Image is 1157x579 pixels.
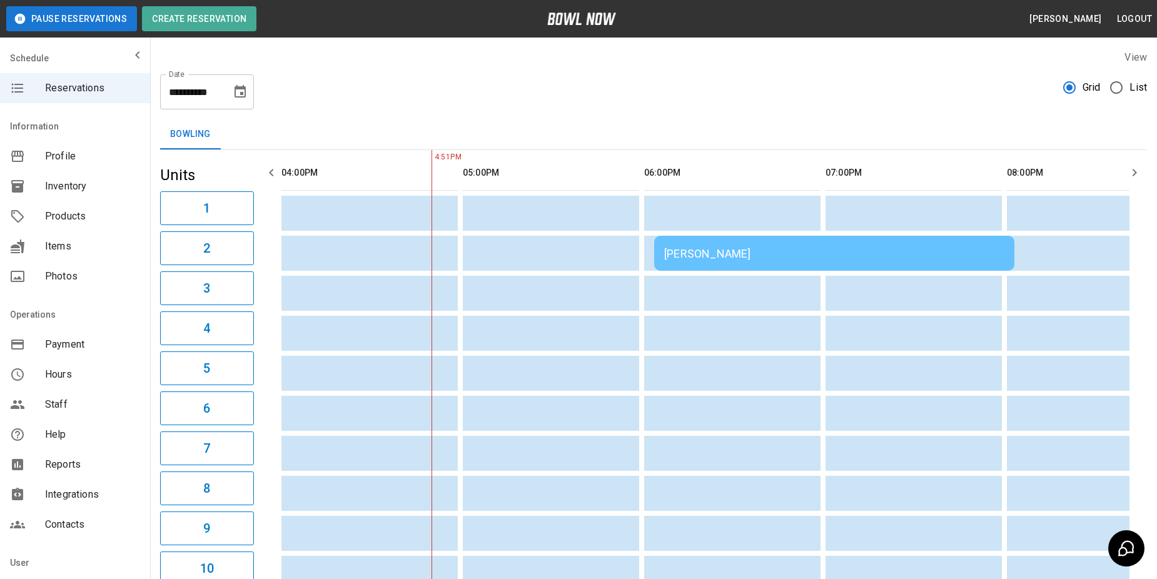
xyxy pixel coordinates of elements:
span: Grid [1083,80,1101,95]
span: Payment [45,337,140,352]
button: 3 [160,271,254,305]
h6: 10 [200,558,214,578]
span: Hours [45,367,140,382]
button: Pause Reservations [6,6,137,31]
button: 5 [160,351,254,385]
h6: 9 [203,518,210,538]
button: 2 [160,231,254,265]
h6: 7 [203,438,210,458]
span: Integrations [45,487,140,502]
label: View [1124,51,1147,63]
button: Logout [1112,8,1157,31]
h6: 4 [203,318,210,338]
button: Create Reservation [142,6,256,31]
button: 1 [160,191,254,225]
h6: 3 [203,278,210,298]
h6: 1 [203,198,210,218]
img: logo [547,13,616,25]
button: 9 [160,511,254,545]
span: Inventory [45,179,140,194]
span: Staff [45,397,140,412]
div: inventory tabs [160,119,1147,149]
button: 4 [160,311,254,345]
button: 8 [160,471,254,505]
span: Profile [45,149,140,164]
div: [PERSON_NAME] [664,247,1004,260]
button: [PERSON_NAME] [1024,8,1106,31]
button: Bowling [160,119,221,149]
h6: 8 [203,478,210,498]
h6: 6 [203,398,210,418]
span: Reservations [45,81,140,96]
span: Contacts [45,517,140,532]
span: Photos [45,269,140,284]
button: 6 [160,391,254,425]
span: List [1129,80,1147,95]
span: Reports [45,457,140,472]
h5: Units [160,165,254,185]
button: 7 [160,431,254,465]
span: Help [45,427,140,442]
span: 4:51PM [432,151,435,164]
span: Products [45,209,140,224]
button: Choose date, selected date is Aug 10, 2025 [228,79,253,104]
h6: 5 [203,358,210,378]
span: Items [45,239,140,254]
h6: 2 [203,238,210,258]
